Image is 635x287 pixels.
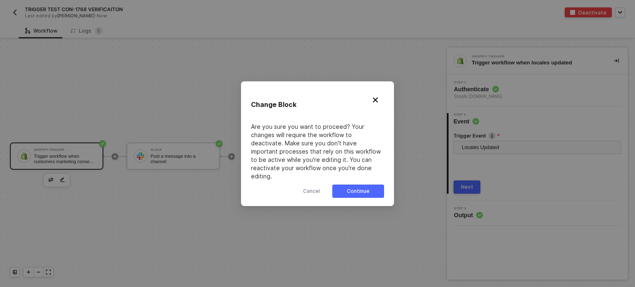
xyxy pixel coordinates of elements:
[137,152,144,160] img: icon
[472,59,601,66] div: Trigger workflow when locales updated
[25,13,298,19] div: Last edited by - Now
[150,154,212,164] div: Post a message into a channel
[456,57,464,64] img: integration-icon
[454,93,502,100] span: Shopify [DOMAIN_NAME]
[472,55,596,58] div: Shopify Trigger
[20,152,28,160] img: icon
[454,132,621,139] label: Trigger Event
[454,81,502,84] span: Step 1
[454,85,502,93] span: Authenticate
[298,185,325,198] button: Cancel
[332,185,384,198] button: Continue
[454,211,483,219] span: Output
[10,7,20,17] button: back
[60,177,65,183] img: edit-cred
[46,175,56,185] button: edit-cred
[57,13,95,19] span: [PERSON_NAME]
[34,154,96,164] div: Trigger workflow when customers marketing consent updated
[97,28,100,34] span: 5
[150,148,212,152] div: Slack
[95,27,103,35] sup: 5
[251,100,296,109] div: Change Block
[372,97,379,103] img: close
[216,140,222,147] span: icon-success-page
[112,154,117,159] span: icon-play
[99,140,106,147] span: icon-success-page
[36,270,41,275] span: icon-minus
[565,7,612,17] button: deactivateDeactivate
[454,180,480,194] button: Next
[489,133,495,139] img: icon-info
[447,81,628,100] div: Step 1Authenticate Shopify [DOMAIN_NAME]
[614,58,619,63] span: icon-collapse-right
[25,6,123,13] span: TRIGGER TEST CON-1768 VERIFICAITON
[461,184,473,190] div: Next
[46,270,51,275] span: icon-expand
[454,117,479,126] span: Event
[57,175,67,185] button: edit-cred
[229,154,234,159] span: icon-play
[251,123,384,180] div: Are you sure you want to proceed? Your changes will require the workflow to deactivate. Make sure...
[347,188,370,194] div: Continue
[447,113,628,194] div: Step 2Event Trigger Eventicon-infoLocales UpdatedNext
[454,113,479,116] span: Step 2
[25,28,57,34] div: Workflow
[71,27,103,35] div: Logs
[364,88,387,111] button: Close
[12,9,18,16] img: back
[454,207,483,210] span: Step 3
[26,270,31,275] span: icon-play
[34,148,96,152] div: Shopify Trigger
[303,188,320,194] div: Cancel
[462,141,616,154] span: Locales Updated
[48,178,53,182] img: edit-cred
[578,9,606,16] div: Deactivate
[570,10,575,15] img: deactivate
